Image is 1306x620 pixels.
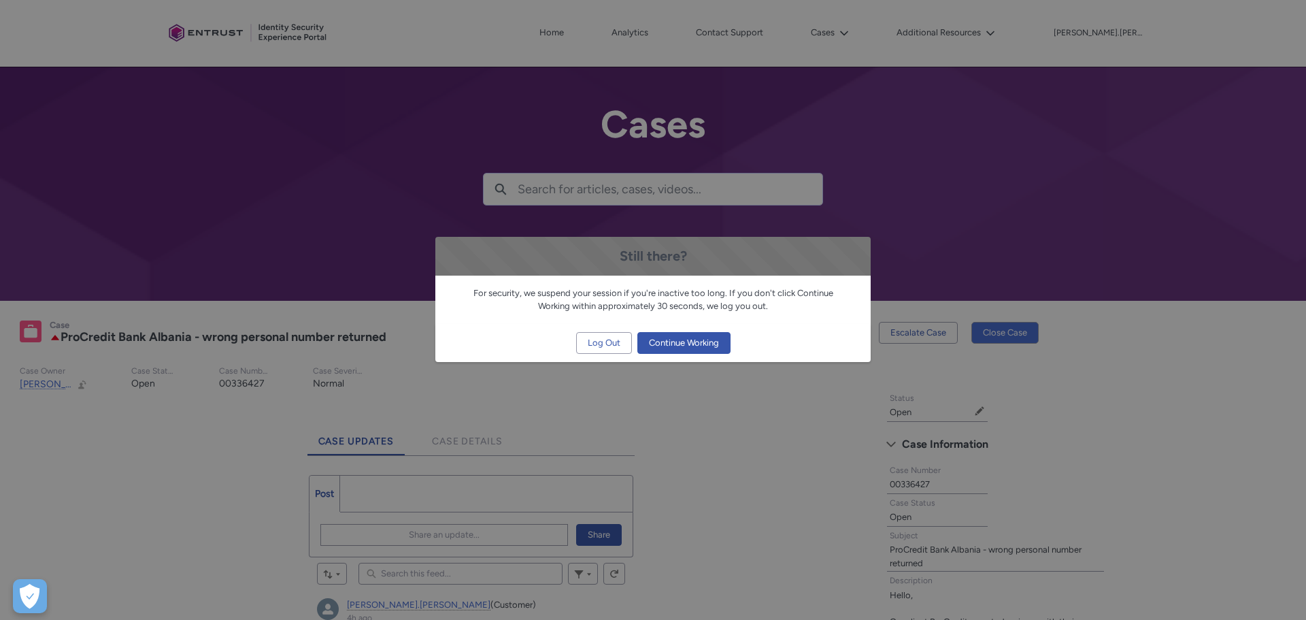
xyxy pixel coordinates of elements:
[13,579,47,613] div: Cookie Preferences
[637,332,731,354] button: Continue Working
[13,579,47,613] button: Open Preferences
[588,333,620,353] span: Log Out
[620,248,687,264] span: Still there?
[473,288,833,312] span: For security, we suspend your session if you're inactive too long. If you don't click Continue Wo...
[649,333,719,353] span: Continue Working
[576,332,632,354] button: Log Out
